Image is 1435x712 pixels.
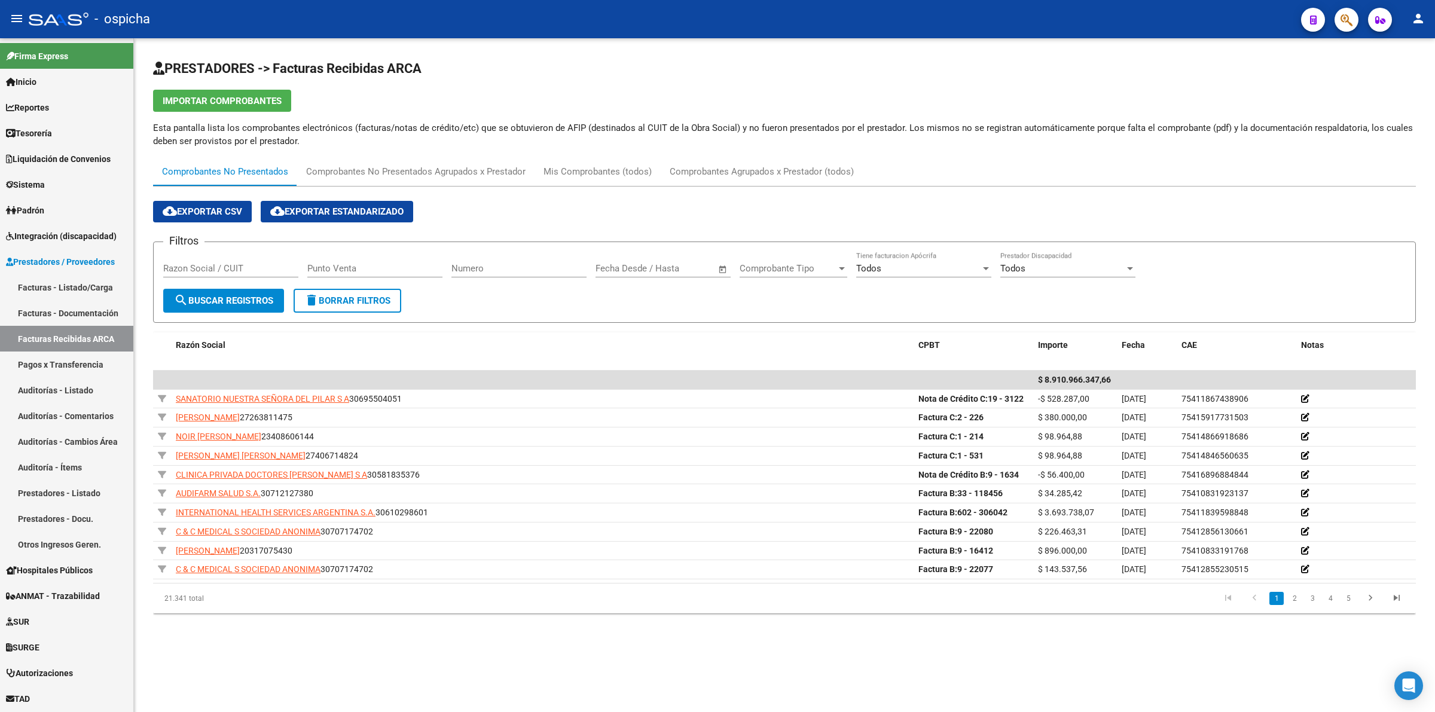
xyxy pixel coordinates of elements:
[176,411,909,424] div: 27263811475
[1122,546,1146,555] span: [DATE]
[153,201,252,222] button: Exportar CSV
[176,544,909,558] div: 20317075430
[94,6,150,32] span: - ospicha
[153,583,404,613] div: 21.341 total
[176,506,909,520] div: 30610298601
[1296,332,1416,358] datatable-header-cell: Notas
[918,527,993,536] strong: 9 - 22080
[1122,527,1146,536] span: [DATE]
[1038,432,1082,441] span: $ 98.964,88
[918,340,940,350] span: CPBT
[918,546,993,555] strong: 9 - 16412
[1341,592,1355,605] a: 5
[6,589,100,603] span: ANMAT - Trazabilidad
[716,262,730,276] button: Open calendar
[1181,451,1248,460] span: 75414846560635
[1385,592,1408,605] a: go to last page
[6,204,44,217] span: Padrón
[176,394,349,404] span: SANATORIO NUESTRA SEÑORA DEL PILAR S A
[1301,340,1324,350] span: Notas
[1122,340,1145,350] span: Fecha
[306,165,526,178] div: Comprobantes No Presentados Agrupados x Prestador
[1122,451,1146,460] span: [DATE]
[1122,508,1146,517] span: [DATE]
[163,289,284,313] button: Buscar Registros
[6,641,39,654] span: SURGE
[6,127,52,140] span: Tesorería
[1122,470,1146,479] span: [DATE]
[176,392,909,406] div: 30695504051
[1038,451,1082,460] span: $ 98.964,88
[1217,592,1239,605] a: go to first page
[176,468,909,482] div: 30581835376
[153,57,1416,80] h2: PRESTADORES -> Facturas Recibidas ARCA
[163,204,177,218] mat-icon: cloud_download
[6,230,117,243] span: Integración (discapacidad)
[1321,588,1339,609] li: page 4
[1181,394,1248,404] span: 75411867438906
[1287,592,1302,605] a: 2
[544,165,652,178] div: Mis Comprobantes (todos)
[1177,332,1296,358] datatable-header-cell: CAE
[1038,375,1111,384] span: $ 8.910.966.347,66
[163,96,282,106] span: Importar Comprobantes
[176,508,375,517] span: INTERNATIONAL HEALTH SERVICES ARGENTINA S.A.
[1181,340,1197,350] span: CAE
[918,412,984,422] strong: 2 - 226
[1038,508,1094,517] span: $ 3.693.738,07
[176,432,261,441] span: NOIR [PERSON_NAME]
[918,564,993,574] strong: 9 - 22077
[1411,11,1425,26] mat-icon: person
[918,412,957,422] span: Factura C:
[1269,592,1284,605] a: 1
[6,152,111,166] span: Liquidación de Convenios
[1181,564,1248,574] span: 75412855230515
[304,295,390,306] span: Borrar Filtros
[596,263,644,274] input: Fecha inicio
[918,470,988,479] span: Nota de Crédito B:
[1181,470,1248,479] span: 75416896884844
[1339,588,1357,609] li: page 5
[1000,263,1025,274] span: Todos
[918,432,957,441] span: Factura C:
[176,340,225,350] span: Razón Social
[176,449,909,463] div: 27406714824
[1181,546,1248,555] span: 75410833191768
[1394,671,1423,700] div: Open Intercom Messenger
[1243,592,1266,605] a: go to previous page
[1305,592,1320,605] a: 3
[1038,394,1089,404] span: -$ 528.287,00
[914,332,1033,358] datatable-header-cell: CPBT
[270,204,285,218] mat-icon: cloud_download
[918,394,1024,404] strong: 19 - 3122
[1038,488,1082,498] span: $ 34.285,42
[918,488,957,498] span: Factura B:
[1038,340,1068,350] span: Importe
[6,564,93,577] span: Hospitales Públicos
[1181,488,1248,498] span: 75410831923137
[918,470,1019,479] strong: 9 - 1634
[740,263,836,274] span: Comprobante Tipo
[1033,332,1117,358] datatable-header-cell: Importe
[176,563,909,576] div: 30707174702
[162,165,288,178] div: Comprobantes No Presentados
[176,412,240,422] span: [PERSON_NAME]
[6,50,68,63] span: Firma Express
[1038,564,1087,574] span: $ 143.537,56
[174,295,273,306] span: Buscar Registros
[1122,488,1146,498] span: [DATE]
[918,488,1003,498] strong: 33 - 118456
[1323,592,1338,605] a: 4
[6,75,36,88] span: Inicio
[1122,564,1146,574] span: [DATE]
[918,564,957,574] span: Factura B:
[918,451,984,460] strong: 1 - 531
[1038,527,1087,536] span: $ 226.463,31
[1122,412,1146,422] span: [DATE]
[1038,412,1087,422] span: $ 380.000,00
[1359,592,1382,605] a: go to next page
[856,263,881,274] span: Todos
[153,121,1416,148] p: Esta pantalla lista los comprobantes electrónicos (facturas/notas de crédito/etc) que se obtuvier...
[918,527,957,536] span: Factura B:
[176,525,909,539] div: 30707174702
